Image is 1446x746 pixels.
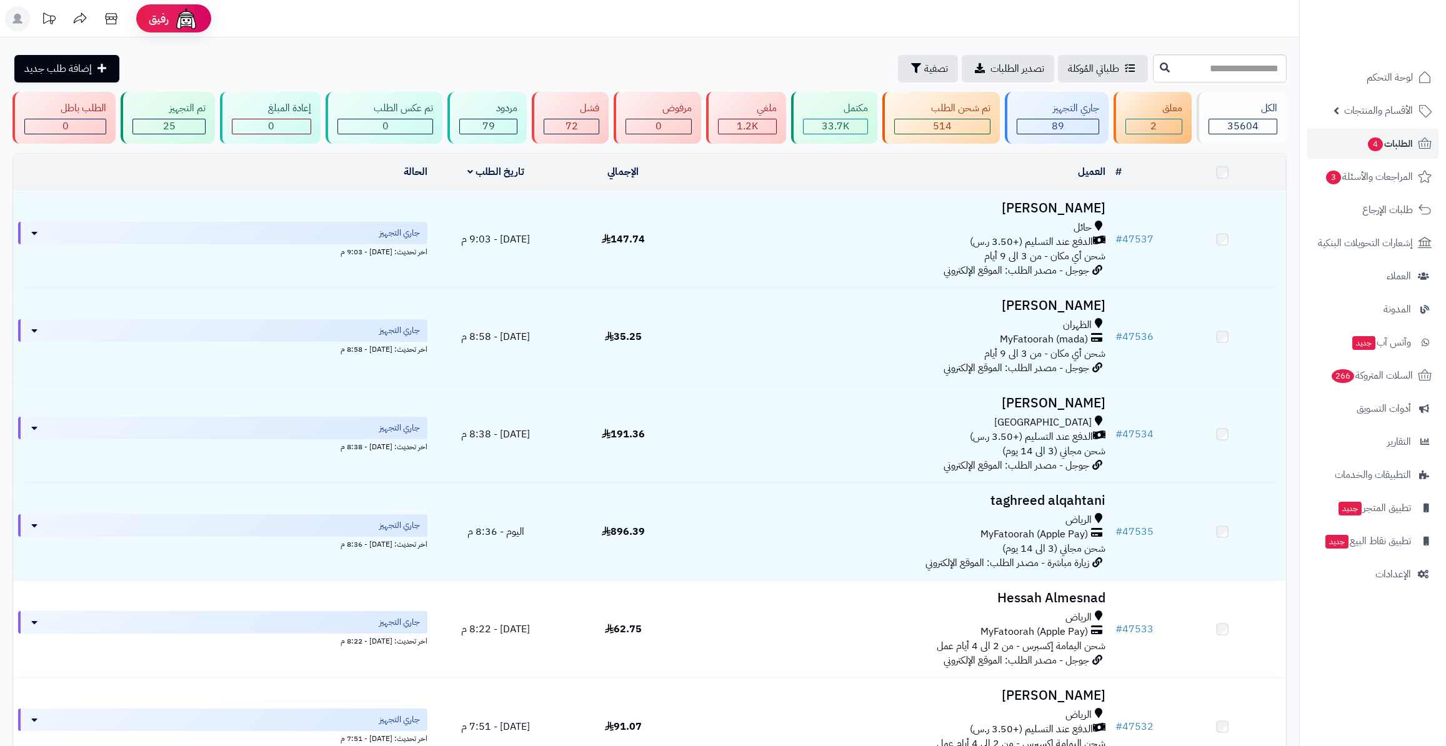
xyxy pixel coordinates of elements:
a: طلباتي المُوكلة [1058,55,1148,82]
span: [DATE] - 9:03 م [461,232,530,247]
a: تم التجهيز 25 [118,92,217,144]
span: [DATE] - 8:38 م [461,427,530,442]
span: 514 [933,119,952,134]
span: تطبيق المتجر [1337,499,1411,517]
div: 2 [1126,119,1181,134]
div: فشل [544,101,599,116]
div: 0 [626,119,691,134]
span: تصفية [924,61,948,76]
a: الطلب باطل 0 [10,92,118,144]
span: MyFatoorah (Apple Pay) [980,625,1088,639]
span: 0 [62,119,69,134]
span: 91.07 [605,719,642,734]
span: لوحة التحكم [1367,69,1413,86]
span: جاري التجهيز [379,616,420,629]
a: إضافة طلب جديد [14,55,119,82]
span: 35604 [1227,119,1259,134]
a: #47536 [1115,329,1154,344]
span: 191.36 [602,427,645,442]
div: 25 [133,119,204,134]
span: جوجل - مصدر الطلب: الموقع الإلكتروني [944,361,1089,375]
span: 2 [1150,119,1157,134]
span: جوجل - مصدر الطلب: الموقع الإلكتروني [944,653,1089,668]
div: إعادة المبلغ [232,101,311,116]
span: 35.25 [605,329,642,344]
a: #47532 [1115,719,1154,734]
div: تم شحن الطلب [894,101,990,116]
a: وآتس آبجديد [1307,327,1439,357]
span: جديد [1325,535,1349,549]
div: 89 [1017,119,1099,134]
span: جديد [1352,336,1375,350]
a: تم عكس الطلب 0 [323,92,445,144]
a: إشعارات التحويلات البنكية [1307,228,1439,258]
div: مردود [459,101,517,116]
h3: [PERSON_NAME] [692,201,1105,216]
span: جوجل - مصدر الطلب: الموقع الإلكتروني [944,263,1089,278]
span: 3 [1326,171,1341,184]
span: # [1115,427,1122,442]
div: 1154 [719,119,776,134]
div: 514 [895,119,989,134]
span: الرياض [1065,513,1092,527]
a: مردود 79 [445,92,529,144]
a: المراجعات والأسئلة3 [1307,162,1439,192]
span: جوجل - مصدر الطلب: الموقع الإلكتروني [944,458,1089,473]
span: شحن مجاني (3 الى 14 يوم) [1002,541,1105,556]
a: # [1115,164,1122,179]
div: ملغي [718,101,777,116]
span: [DATE] - 7:51 م [461,719,530,734]
div: 0 [25,119,106,134]
h3: taghreed alqahtani [692,494,1105,508]
span: شحن أي مكان - من 3 الى 9 أيام [984,249,1105,264]
span: 79 [482,119,495,134]
div: معلق [1125,101,1182,116]
span: العملاء [1387,267,1411,285]
a: معلق 2 [1111,92,1194,144]
span: 72 [566,119,578,134]
a: الحالة [404,164,427,179]
a: الطلبات4 [1307,129,1439,159]
a: جاري التجهيز 89 [1002,92,1111,144]
span: إضافة طلب جديد [24,61,92,76]
span: 896.39 [602,524,645,539]
span: التقارير [1387,433,1411,450]
a: تم شحن الطلب 514 [880,92,1002,144]
span: اليوم - 8:36 م [467,524,524,539]
span: الدفع عند التسليم (+3.50 ر.س) [970,235,1093,249]
span: وآتس آب [1351,334,1411,351]
span: جاري التجهيز [379,422,420,434]
span: زيارة مباشرة - مصدر الطلب: الموقع الإلكتروني [925,555,1089,570]
span: الإعدادات [1375,565,1411,583]
a: التقارير [1307,427,1439,457]
span: # [1115,719,1122,734]
span: 1.2K [737,119,758,134]
a: أدوات التسويق [1307,394,1439,424]
div: مرفوض [626,101,691,116]
a: الكل35604 [1194,92,1289,144]
a: إعادة المبلغ 0 [217,92,323,144]
a: فشل 72 [529,92,611,144]
a: العميل [1078,164,1105,179]
a: تصدير الطلبات [962,55,1054,82]
span: 0 [656,119,662,134]
span: 4 [1368,137,1383,151]
img: logo-2.png [1361,9,1434,36]
span: الدفع عند التسليم (+3.50 ر.س) [970,722,1093,737]
span: الرياض [1065,708,1092,722]
div: 0 [338,119,432,134]
span: جاري التجهيز [379,519,420,532]
span: جاري التجهيز [379,324,420,337]
span: طلباتي المُوكلة [1068,61,1119,76]
span: تصدير الطلبات [990,61,1044,76]
a: طلبات الإرجاع [1307,195,1439,225]
span: طلبات الإرجاع [1362,201,1413,219]
span: المراجعات والأسئلة [1325,168,1413,186]
span: [DATE] - 8:58 م [461,329,530,344]
span: شحن مجاني (3 الى 14 يوم) [1002,444,1105,459]
a: #47535 [1115,524,1154,539]
a: الإجمالي [607,164,639,179]
div: 33669 [804,119,867,134]
h3: [PERSON_NAME] [692,689,1105,703]
a: العملاء [1307,261,1439,291]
